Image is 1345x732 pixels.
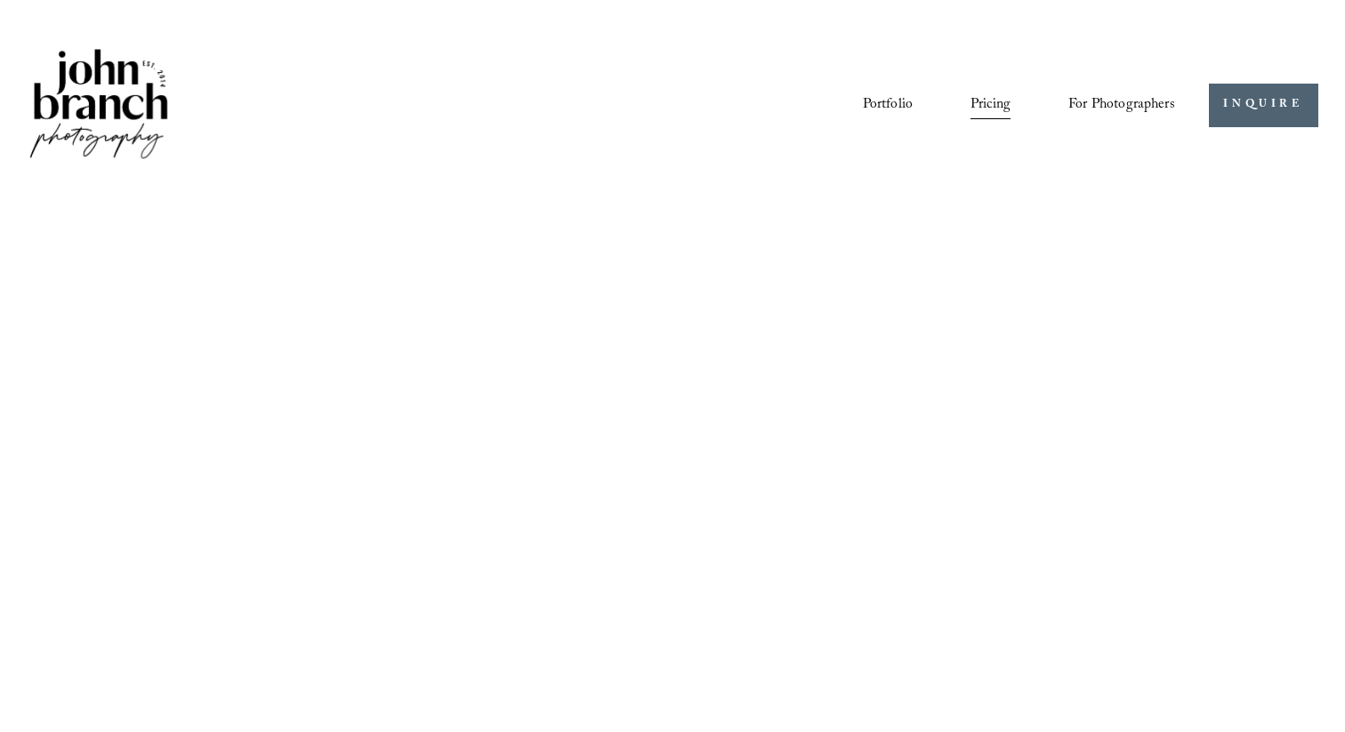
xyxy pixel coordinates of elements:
[1068,92,1175,119] span: For Photographers
[27,45,171,165] img: John Branch IV Photography
[1209,84,1318,127] a: INQUIRE
[863,90,913,120] a: Portfolio
[970,90,1011,120] a: Pricing
[1068,90,1175,120] a: folder dropdown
